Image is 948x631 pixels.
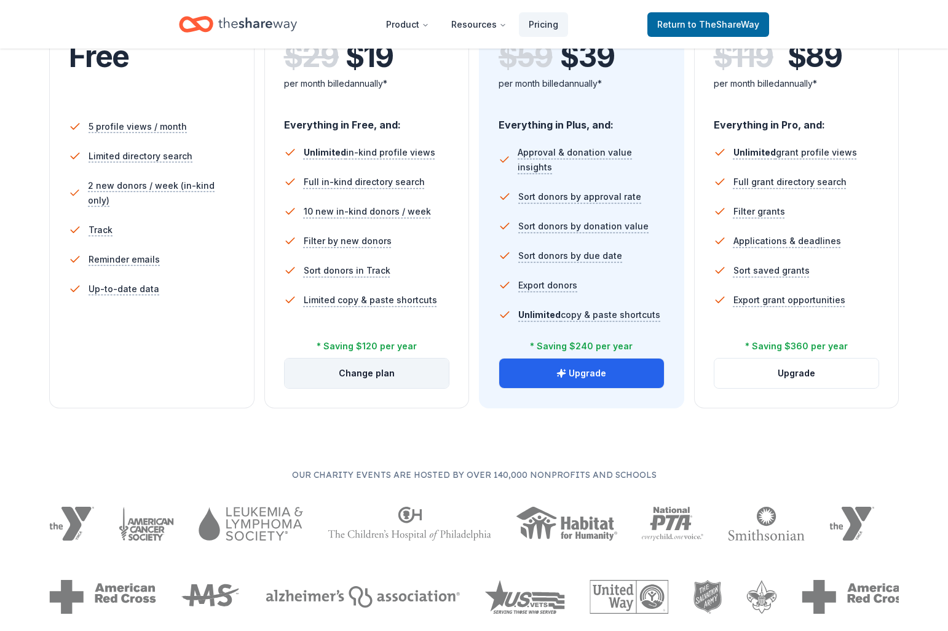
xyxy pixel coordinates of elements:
[304,175,425,189] span: Full in-kind directory search
[746,580,777,614] img: Boy Scouts of America
[802,580,909,614] img: American Red Cross
[284,107,450,133] div: Everything in Free, and:
[519,12,568,37] a: Pricing
[647,12,769,37] a: Returnto TheShareWay
[714,76,880,91] div: per month billed annually*
[518,309,561,320] span: Unlimited
[179,10,297,39] a: Home
[693,580,722,614] img: The Salvation Army
[728,507,805,541] img: Smithsonian
[518,145,664,175] span: Approval & donation value insights
[199,507,302,541] img: Leukemia & Lymphoma Society
[304,147,435,157] span: in-kind profile views
[829,507,874,541] img: YMCA
[518,189,641,204] span: Sort donors by approval rate
[88,178,234,208] span: 2 new donors / week (in-kind only)
[49,580,156,614] img: American Red Cross
[346,39,393,74] span: $ 19
[304,234,392,248] span: Filter by new donors
[518,278,577,293] span: Export donors
[181,580,241,614] img: MS
[328,507,491,541] img: The Children's Hospital of Philadelphia
[69,38,129,74] span: Free
[518,248,622,263] span: Sort donors by due date
[499,107,665,133] div: Everything in Plus, and:
[89,149,192,164] span: Limited directory search
[49,507,94,541] img: YMCA
[714,359,879,388] button: Upgrade
[642,507,704,541] img: National PTA
[89,252,160,267] span: Reminder emails
[89,223,113,237] span: Track
[530,339,633,354] div: * Saving $240 per year
[484,580,565,614] img: US Vets
[89,282,159,296] span: Up-to-date data
[285,359,449,388] button: Change plan
[304,147,346,157] span: Unlimited
[733,147,776,157] span: Unlimited
[317,339,417,354] div: * Saving $120 per year
[499,76,665,91] div: per month billed annually*
[89,119,187,134] span: 5 profile views / month
[733,204,785,219] span: Filter grants
[733,293,845,308] span: Export grant opportunities
[376,12,439,37] button: Product
[516,507,617,541] img: Habitat for Humanity
[499,359,664,388] button: Upgrade
[560,39,614,74] span: $ 39
[376,10,568,39] nav: Main
[119,507,175,541] img: American Cancer Society
[304,293,437,308] span: Limited copy & paste shortcuts
[441,12,516,37] button: Resources
[745,339,848,354] div: * Saving $360 per year
[657,17,759,32] span: Return
[733,175,847,189] span: Full grant directory search
[266,586,460,608] img: Alzheimers Association
[733,147,857,157] span: grant profile views
[733,263,810,278] span: Sort saved grants
[284,76,450,91] div: per month billed annually*
[518,219,649,234] span: Sort donors by donation value
[733,234,841,248] span: Applications & deadlines
[688,19,759,30] span: to TheShareWay
[304,204,431,219] span: 10 new in-kind donors / week
[788,39,842,74] span: $ 89
[518,309,660,320] span: copy & paste shortcuts
[590,580,668,614] img: United Way
[304,263,390,278] span: Sort donors in Track
[714,107,880,133] div: Everything in Pro, and:
[49,467,899,482] p: Our charity events are hosted by over 140,000 nonprofits and schools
